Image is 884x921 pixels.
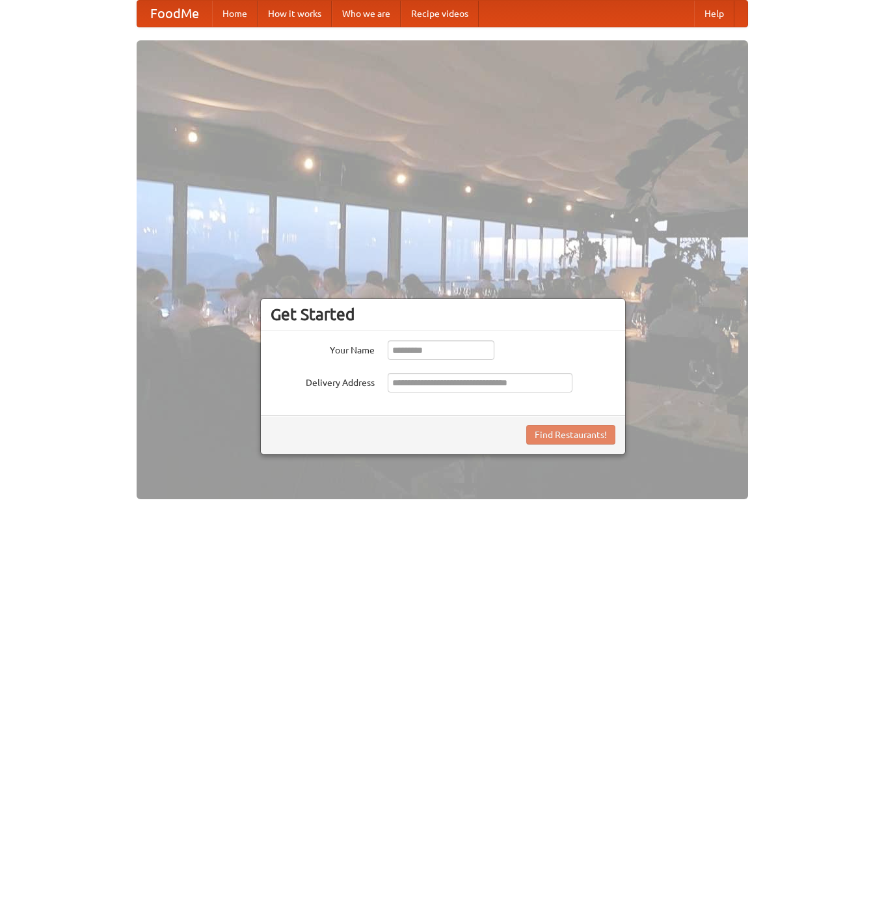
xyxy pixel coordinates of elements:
[212,1,258,27] a: Home
[271,305,615,324] h3: Get Started
[271,340,375,357] label: Your Name
[137,1,212,27] a: FoodMe
[401,1,479,27] a: Recipe videos
[258,1,332,27] a: How it works
[332,1,401,27] a: Who we are
[694,1,734,27] a: Help
[526,425,615,445] button: Find Restaurants!
[271,373,375,389] label: Delivery Address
